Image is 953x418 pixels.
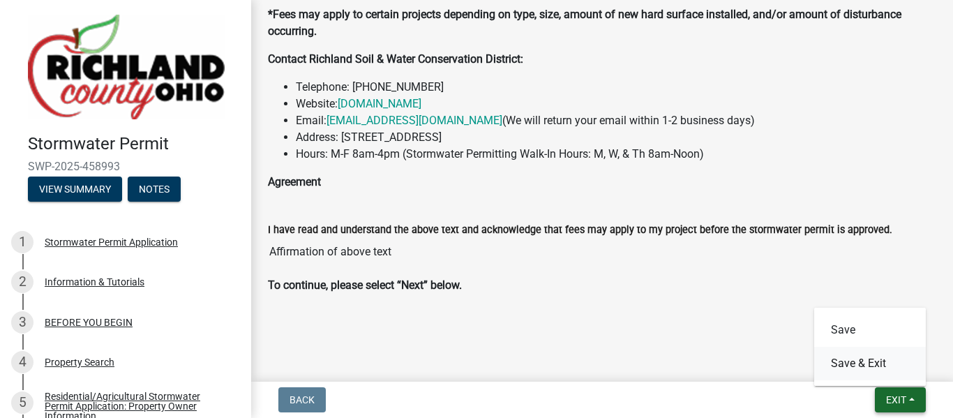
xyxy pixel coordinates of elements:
div: Property Search [45,357,114,367]
li: Address: [STREET_ADDRESS] [296,129,936,146]
a: [DOMAIN_NAME] [338,97,421,110]
li: Hours: M-F 8am-4pm (Stormwater Permitting Walk-In Hours: M, W, & Th 8am-Noon) [296,146,936,163]
a: [EMAIL_ADDRESS][DOMAIN_NAME] [327,114,502,127]
span: Exit [886,394,906,405]
div: Information & Tutorials [45,277,144,287]
div: Exit [814,308,926,386]
div: 1 [11,231,33,253]
strong: To continue, please select “Next” below. [268,278,462,292]
div: BEFORE YOU BEGIN [45,318,133,327]
li: Email: (We will return your email within 1-2 business days) [296,112,936,129]
li: Website: [296,96,936,112]
div: 2 [11,271,33,293]
strong: Contact Richland Soil & Water Conservation District: [268,52,523,66]
div: Stormwater Permit Application [45,237,178,247]
div: 5 [11,391,33,414]
label: I have read and understand the above text and acknowledge that fees may apply to my project befor... [268,225,892,235]
strong: *Fees may apply to certain projects depending on type, size, amount of new hard surface installed... [268,8,901,38]
button: Save & Exit [814,347,926,380]
div: 3 [11,311,33,334]
wm-modal-confirm: Notes [128,184,181,195]
img: Richland County, Ohio [28,15,225,119]
span: SWP-2025-458993 [28,160,223,173]
button: Save [814,313,926,347]
li: Telephone: [PHONE_NUMBER] [296,79,936,96]
h4: Stormwater Permit [28,134,240,154]
wm-modal-confirm: Summary [28,184,122,195]
button: Back [278,387,326,412]
div: 4 [11,351,33,373]
span: Back [290,394,315,405]
button: View Summary [28,177,122,202]
button: Notes [128,177,181,202]
button: Exit [875,387,926,412]
strong: Agreement [268,175,321,188]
